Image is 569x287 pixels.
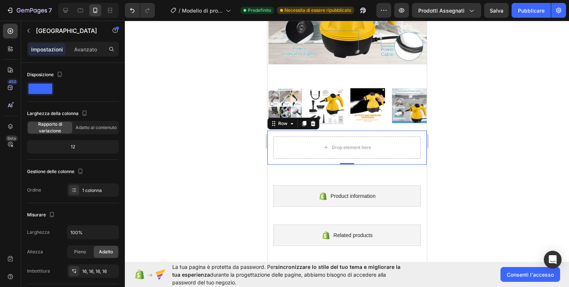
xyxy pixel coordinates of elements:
[63,171,108,180] span: Product information
[27,212,46,217] font: Misurare
[76,125,117,130] font: Adatto al contenuto
[484,3,509,18] button: Salva
[27,249,43,254] font: Altezza
[9,99,21,106] div: Row
[27,268,50,274] font: Imbottitura
[49,7,52,14] font: 7
[82,188,102,193] font: 1 colonna
[82,269,107,274] font: 16, 16, 16, 16
[500,267,560,282] button: Consenti l'accesso
[172,271,386,286] font: durante la progettazione delle pagine, abbiamo bisogno di accedere alla password del tuo negozio.
[182,7,223,29] font: Modello di prodotto originale Shopify
[267,21,427,262] iframe: Area di progettazione
[27,111,79,116] font: Larghezza della colonna
[412,3,481,18] button: Prodotti assegnati
[66,210,105,219] span: Related products
[67,226,119,239] input: Auto
[125,3,155,18] div: Annulla/Ripristina
[38,121,62,134] font: Rapporto di variazione
[71,144,75,149] font: 12
[172,264,275,270] font: La tua pagina è protetta da password. Per
[544,251,562,269] div: Apri Intercom Messenger
[7,136,16,141] font: Beta
[31,46,63,53] font: Impostazioni
[179,7,180,14] font: /
[418,7,465,14] font: Prodotti assegnati
[124,67,160,102] img: image_demo.jpg
[36,27,97,34] font: [GEOGRAPHIC_DATA]
[507,271,554,278] font: Consenti l'accesso
[27,72,54,77] font: Disposizione
[512,3,551,18] button: Pubblicare
[27,169,74,174] font: Gestione delle colonne
[74,249,86,254] font: Pieno
[9,79,16,84] font: 450
[172,264,400,278] font: sincronizzare lo stile del tuo tema e migliorare la tua esperienza
[36,26,99,35] p: Riga
[27,229,50,235] font: Larghezza
[99,249,113,254] font: Adatto
[74,46,97,53] font: Avanzato
[27,187,41,193] font: Ordine
[490,7,503,14] font: Salva
[518,7,545,14] font: Pubblicare
[248,7,271,13] font: Predefinito
[284,7,351,13] font: Necessita di essere ripubblicato
[64,124,104,130] div: Drop element here
[3,3,55,18] button: 7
